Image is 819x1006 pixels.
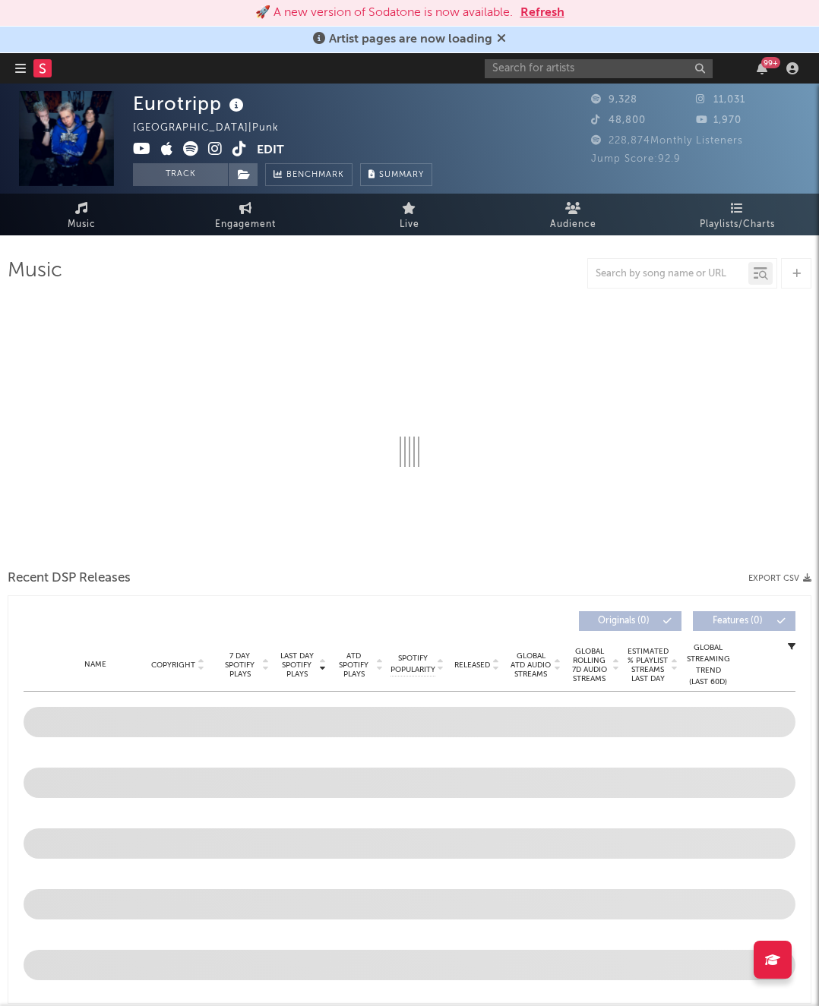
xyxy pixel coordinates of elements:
button: Refresh [520,4,564,22]
span: Playlists/Charts [700,216,775,234]
span: 228,874 Monthly Listeners [591,136,743,146]
span: Recent DSP Releases [8,569,131,588]
a: Engagement [164,194,328,235]
button: Originals(0) [579,611,681,631]
a: Audience [492,194,656,235]
span: Summary [379,171,424,179]
span: 11,031 [696,95,745,105]
span: Estimated % Playlist Streams Last Day [627,647,669,683]
span: 1,970 [696,115,742,125]
span: 9,328 [591,95,637,105]
div: Eurotripp [133,91,248,116]
span: Dismiss [497,33,506,46]
span: Music [68,216,96,234]
button: 99+ [757,62,767,74]
button: Features(0) [693,611,795,631]
a: Benchmark [265,163,353,186]
span: 48,800 [591,115,646,125]
input: Search for artists [485,59,713,78]
button: Summary [360,163,432,186]
span: Live [400,216,419,234]
span: Last Day Spotify Plays [277,651,317,679]
div: 99 + [761,57,780,68]
span: Copyright [151,661,195,670]
div: Global Streaming Trend (Last 60D) [685,642,731,688]
span: Global Rolling 7D Audio Streams [568,647,610,683]
span: ATD Spotify Plays [334,651,374,679]
span: Benchmark [286,166,344,184]
span: 7 Day Spotify Plays [220,651,260,679]
span: Audience [550,216,596,234]
div: 🚀 A new version of Sodatone is now available. [255,4,513,22]
input: Search by song name or URL [588,268,748,280]
button: Track [133,163,228,186]
span: Artist pages are now loading [329,33,492,46]
button: Export CSV [748,574,811,583]
span: Engagement [215,216,276,234]
span: Jump Score: 92.9 [591,154,681,164]
span: Features ( 0 ) [703,617,773,626]
span: Originals ( 0 ) [589,617,659,626]
span: Spotify Popularity [391,653,435,676]
div: [GEOGRAPHIC_DATA] | Punk [133,119,296,137]
button: Edit [257,141,284,160]
span: Released [454,661,490,670]
a: Live [327,194,492,235]
div: Name [54,659,136,670]
a: Playlists/Charts [655,194,819,235]
span: Global ATD Audio Streams [510,651,552,679]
